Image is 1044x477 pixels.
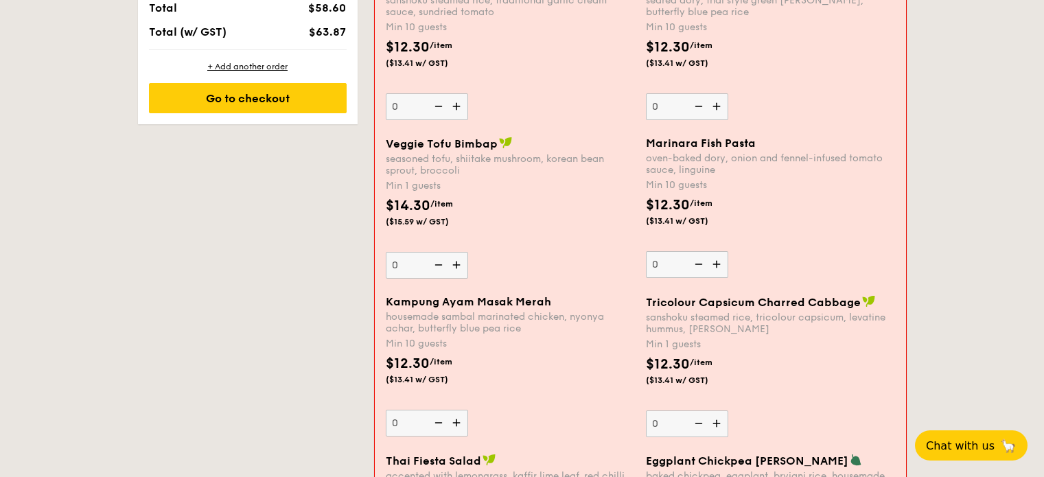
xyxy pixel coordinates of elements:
img: icon-add.58712e84.svg [708,410,728,437]
input: Tuscan Garlic Cream White Fishsanshoku steamed rice, traditional garlic cream sauce, sundried tom... [386,93,468,120]
div: + Add another order [149,61,347,72]
span: /item [430,199,453,209]
input: Veggie Tofu Bimbapseasoned tofu, shiitake mushroom, korean bean sprout, broccoliMin 1 guests$14.3... [386,252,468,279]
span: $58.60 [308,1,346,14]
img: icon-add.58712e84.svg [448,252,468,278]
div: Min 10 guests [646,21,895,34]
span: $12.30 [386,356,430,372]
span: Tricolour Capsicum Charred Cabbage [646,296,861,309]
img: icon-vegetarian.fe4039eb.svg [850,454,862,466]
span: Marinara Fish Pasta [646,137,756,150]
img: icon-vegan.f8ff3823.svg [483,454,496,466]
span: Veggie Tofu Bimbap [386,137,498,150]
div: seasoned tofu, shiitake mushroom, korean bean sprout, broccoli [386,153,635,176]
div: Min 1 guests [386,179,635,193]
span: ($13.41 w/ GST) [386,374,479,385]
span: $14.30 [386,198,430,214]
span: Chat with us [926,439,995,452]
input: Kampung Ayam Masak Merahhousemade sambal marinated chicken, nyonya achar, butterfly blue pea rice... [386,410,468,437]
div: Min 10 guests [386,21,635,34]
img: icon-reduce.1d2dbef1.svg [427,252,448,278]
span: /item [430,357,452,367]
div: housemade sambal marinated chicken, nyonya achar, butterfly blue pea rice [386,311,635,334]
img: icon-vegan.f8ff3823.svg [499,137,513,149]
div: Go to checkout [149,83,347,113]
img: icon-vegan.f8ff3823.svg [862,295,876,307]
span: $12.30 [646,197,690,213]
span: $12.30 [386,39,430,56]
span: $63.87 [309,25,346,38]
img: icon-add.58712e84.svg [708,251,728,277]
span: ($15.59 w/ GST) [386,216,479,227]
div: sanshoku steamed rice, tricolour capsicum, levatine hummus, [PERSON_NAME] [646,312,895,335]
img: icon-reduce.1d2dbef1.svg [687,410,708,437]
input: Thai Green [PERSON_NAME] Fishseared dory, thai style green [PERSON_NAME], butterfly blue pea rice... [646,93,728,120]
img: icon-reduce.1d2dbef1.svg [427,410,448,436]
span: ($13.41 w/ GST) [386,58,479,69]
span: ($13.41 w/ GST) [646,375,739,386]
span: Total (w/ GST) [149,25,227,38]
span: /item [430,40,452,50]
div: Min 1 guests [646,338,895,351]
span: ($13.41 w/ GST) [646,58,739,69]
span: Thai Fiesta Salad [386,454,481,467]
img: icon-reduce.1d2dbef1.svg [427,93,448,119]
input: Tricolour Capsicum Charred Cabbagesanshoku steamed rice, tricolour capsicum, levatine hummus, [PE... [646,410,728,437]
input: Marinara Fish Pastaoven-baked dory, onion and fennel-infused tomato sauce, linguineMin 10 guests$... [646,251,728,278]
div: oven-baked dory, onion and fennel-infused tomato sauce, linguine [646,152,895,176]
img: icon-add.58712e84.svg [448,93,468,119]
span: $12.30 [646,356,690,373]
span: Total [149,1,177,14]
img: icon-add.58712e84.svg [708,93,728,119]
img: icon-add.58712e84.svg [448,410,468,436]
span: /item [690,198,712,208]
div: Min 10 guests [386,337,635,351]
div: Min 10 guests [646,178,895,192]
img: icon-reduce.1d2dbef1.svg [687,251,708,277]
span: /item [690,40,712,50]
span: Kampung Ayam Masak Merah [386,295,551,308]
span: Eggplant Chickpea [PERSON_NAME] [646,454,848,467]
span: $12.30 [646,39,690,56]
span: /item [690,358,712,367]
span: ($13.41 w/ GST) [646,216,739,226]
img: icon-reduce.1d2dbef1.svg [687,93,708,119]
span: 🦙 [1000,438,1017,454]
button: Chat with us🦙 [915,430,1028,461]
